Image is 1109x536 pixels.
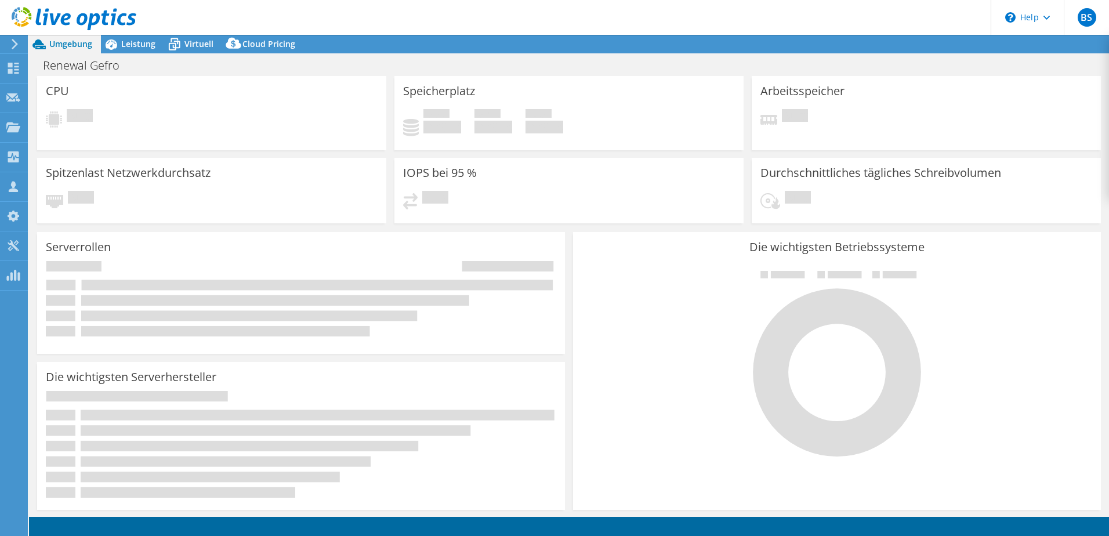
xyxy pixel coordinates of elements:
[46,166,211,179] h3: Spitzenlast Netzwerkdurchsatz
[68,191,94,207] span: Ausstehend
[38,59,137,72] h1: Renewal Gefro
[1078,8,1096,27] span: BS
[582,241,1092,253] h3: Die wichtigsten Betriebssysteme
[184,38,213,49] span: Virtuell
[46,85,69,97] h3: CPU
[46,241,111,253] h3: Serverrollen
[423,109,450,121] span: Belegt
[242,38,295,49] span: Cloud Pricing
[46,371,216,383] h3: Die wichtigsten Serverhersteller
[782,109,808,125] span: Ausstehend
[474,121,512,133] h4: 0 GiB
[1005,12,1016,23] svg: \n
[423,121,461,133] h4: 0 GiB
[760,166,1001,179] h3: Durchschnittliches tägliches Schreibvolumen
[474,109,501,121] span: Verfügbar
[785,191,811,207] span: Ausstehend
[49,38,92,49] span: Umgebung
[403,166,477,179] h3: IOPS bei 95 %
[403,85,475,97] h3: Speicherplatz
[67,109,93,125] span: Ausstehend
[525,109,552,121] span: Insgesamt
[121,38,155,49] span: Leistung
[760,85,845,97] h3: Arbeitsspeicher
[525,121,563,133] h4: 0 GiB
[422,191,448,207] span: Ausstehend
